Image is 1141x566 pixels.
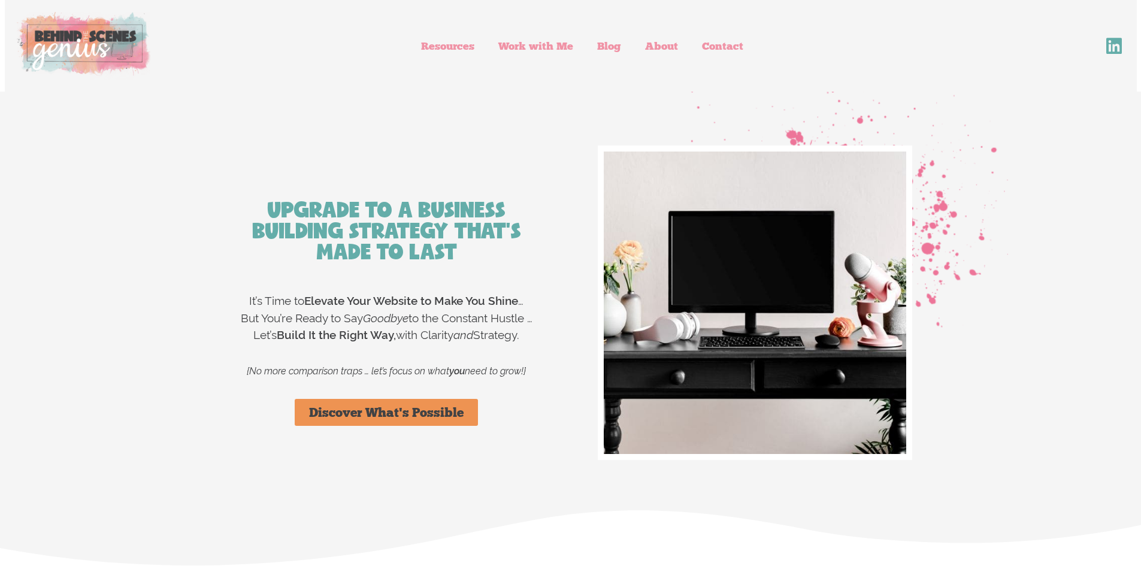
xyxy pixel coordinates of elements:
span: {No more comparison traps … let’s focus on what [247,365,449,377]
a: Discover What's Possible [295,399,478,426]
a: Blog [585,32,633,60]
a: Resources [409,32,486,60]
h2: Upgrade to a Business Building Strategy That's Made to Last [235,199,538,262]
span: need to grow!} [465,365,526,377]
span: Strategy. [473,328,519,341]
span: Discover What's Possible [309,406,464,419]
a: About [633,32,690,60]
a: Contact [690,32,755,60]
strong: Build It the Right Way, [277,328,396,341]
strong: Elevate Your Website to Make You Shine [304,294,518,307]
span: Goodbye [363,311,408,325]
a: Work with Me [486,32,585,60]
nav: Menu [174,32,991,60]
span: and [453,328,473,341]
span: It’s Time to … But You’re Ready to Say [241,294,524,325]
b: you [449,365,465,377]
